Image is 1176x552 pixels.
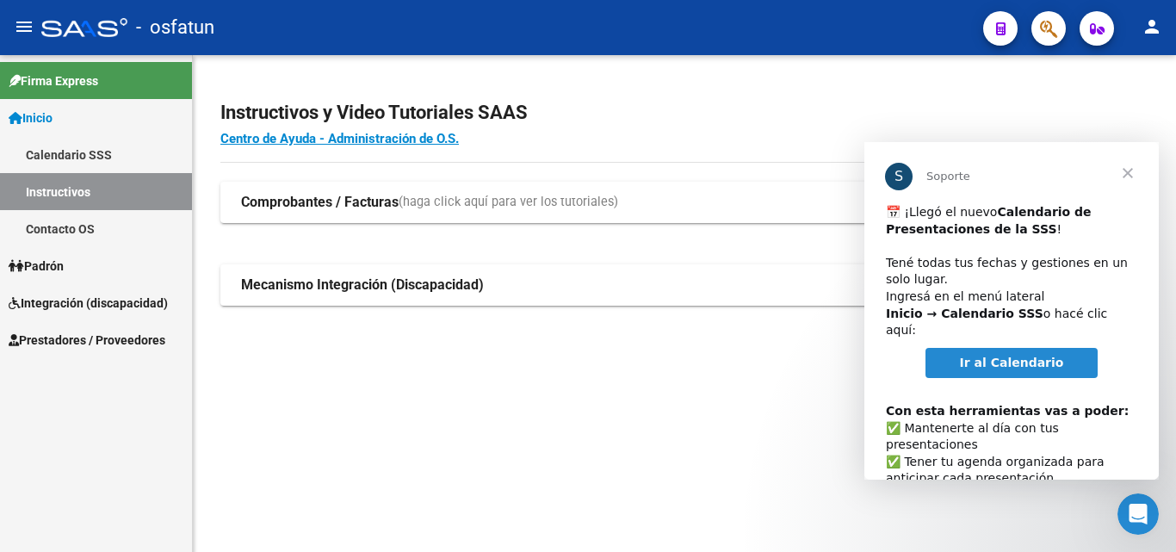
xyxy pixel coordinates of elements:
span: Inicio [9,109,53,127]
iframe: Intercom live chat [1117,493,1159,535]
span: Prestadores / Proveedores [9,331,165,350]
span: Firma Express [9,71,98,90]
mat-expansion-panel-header: Mecanismo Integración (Discapacidad) [220,264,1148,306]
mat-icon: person [1142,16,1162,37]
span: Integración (discapacidad) [9,294,168,313]
mat-expansion-panel-header: Comprobantes / Facturas(haga click aquí para ver los tutoriales) [220,182,1148,223]
mat-icon: menu [14,16,34,37]
iframe: Intercom live chat mensaje [864,142,1159,480]
span: Padrón [9,257,64,276]
b: Con esta herramientas vas a poder: [22,262,264,276]
span: - osfatun [136,9,214,47]
h2: Instructivos y Video Tutoriales SAAS [220,96,1148,129]
span: (haga click aquí para ver los tutoriales) [399,193,618,212]
strong: Mecanismo Integración (Discapacidad) [241,276,484,295]
a: Centro de Ayuda - Administración de O.S. [220,131,459,146]
strong: Comprobantes / Facturas [241,193,399,212]
div: ​✅ Mantenerte al día con tus presentaciones ✅ Tener tu agenda organizada para anticipar cada pres... [22,244,273,463]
